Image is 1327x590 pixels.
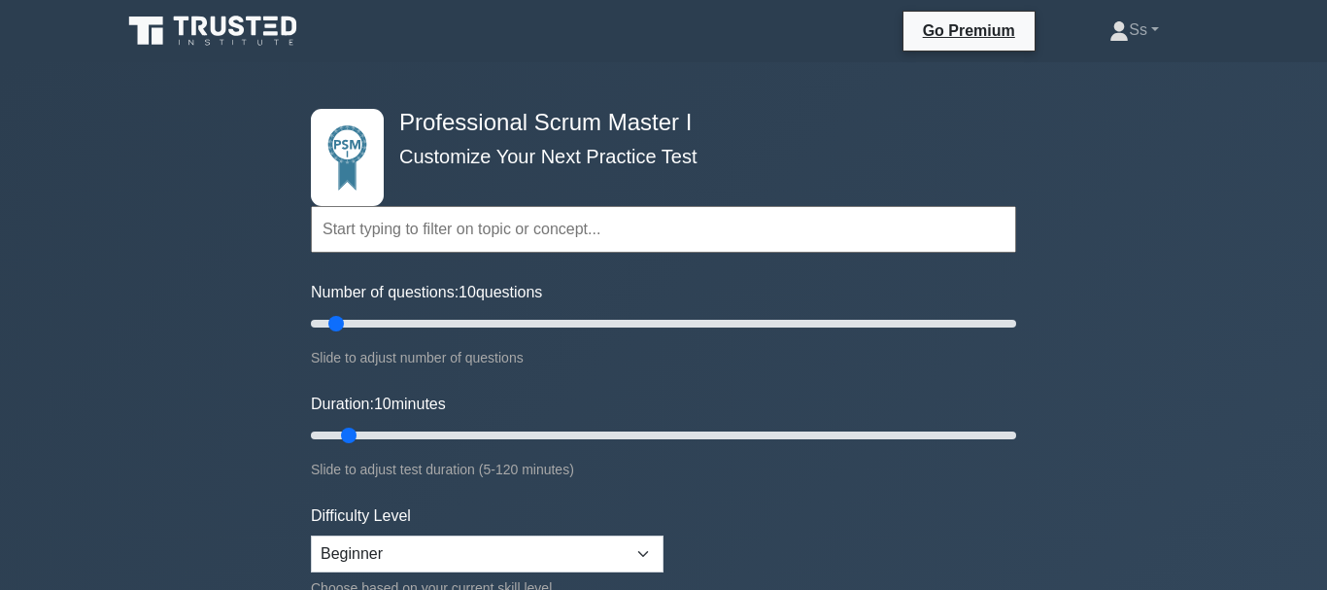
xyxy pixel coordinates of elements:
[311,393,446,416] label: Duration: minutes
[459,284,476,300] span: 10
[374,396,391,412] span: 10
[391,109,921,137] h4: Professional Scrum Master I
[311,504,411,528] label: Difficulty Level
[311,281,542,304] label: Number of questions: questions
[1063,11,1206,50] a: Ss
[911,18,1027,43] a: Go Premium
[311,458,1016,481] div: Slide to adjust test duration (5-120 minutes)
[311,346,1016,369] div: Slide to adjust number of questions
[311,206,1016,253] input: Start typing to filter on topic or concept...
